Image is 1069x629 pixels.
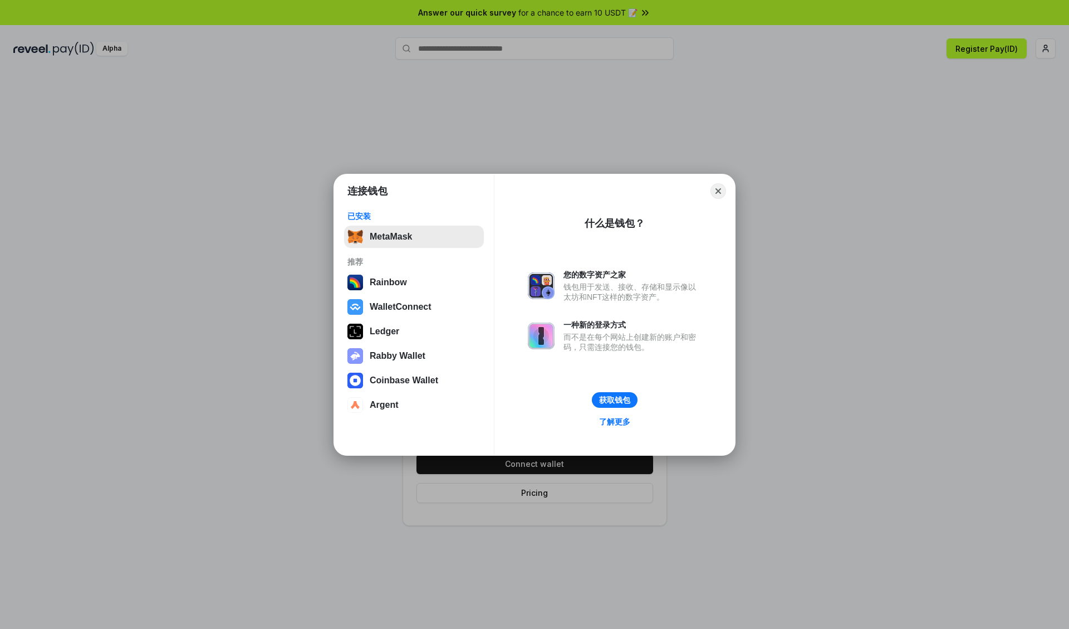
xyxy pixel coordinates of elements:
[599,417,630,427] div: 了解更多
[599,395,630,405] div: 获取钱包
[370,277,407,287] div: Rainbow
[347,257,480,267] div: 推荐
[347,275,363,290] img: svg+xml,%3Csvg%20width%3D%22120%22%20height%3D%22120%22%20viewBox%3D%220%200%20120%20120%22%20fil...
[370,326,399,337] div: Ledger
[344,345,484,367] button: Rabby Wallet
[347,373,363,388] img: svg+xml,%3Csvg%20width%3D%2228%22%20height%3D%2228%22%20viewBox%3D%220%200%2028%2028%22%20fill%3D...
[347,299,363,315] img: svg+xml,%3Csvg%20width%3D%2228%22%20height%3D%2228%22%20viewBox%3D%220%200%2028%2028%22%20fill%3D...
[347,397,363,413] img: svg+xml,%3Csvg%20width%3D%2228%22%20height%3D%2228%22%20viewBox%3D%220%200%2028%2028%22%20fill%3D...
[347,324,363,339] img: svg+xml,%3Csvg%20xmlns%3D%22http%3A%2F%2Fwww.w3.org%2F2000%2Fsvg%22%20width%3D%2228%22%20height%3...
[344,320,484,343] button: Ledger
[347,348,363,364] img: svg+xml,%3Csvg%20xmlns%3D%22http%3A%2F%2Fwww.w3.org%2F2000%2Fsvg%22%20fill%3D%22none%22%20viewBox...
[528,323,555,349] img: svg+xml,%3Csvg%20xmlns%3D%22http%3A%2F%2Fwww.w3.org%2F2000%2Fsvg%22%20fill%3D%22none%22%20viewBox...
[344,271,484,294] button: Rainbow
[347,184,388,198] h1: 连接钱包
[344,369,484,392] button: Coinbase Wallet
[347,229,363,245] img: svg+xml,%3Csvg%20fill%3D%22none%22%20height%3D%2233%22%20viewBox%3D%220%200%2035%2033%22%20width%...
[370,351,425,361] div: Rabby Wallet
[528,272,555,299] img: svg+xml,%3Csvg%20xmlns%3D%22http%3A%2F%2Fwww.w3.org%2F2000%2Fsvg%22%20fill%3D%22none%22%20viewBox...
[563,320,702,330] div: 一种新的登录方式
[370,400,399,410] div: Argent
[344,226,484,248] button: MetaMask
[710,183,726,199] button: Close
[344,296,484,318] button: WalletConnect
[370,376,438,386] div: Coinbase Wallet
[563,282,702,302] div: 钱包用于发送、接收、存储和显示像以太坊和NFT这样的数字资产。
[347,211,480,221] div: 已安装
[370,232,412,242] div: MetaMask
[592,392,638,408] button: 获取钱包
[370,302,431,312] div: WalletConnect
[563,332,702,352] div: 而不是在每个网站上创建新的账户和密码，只需连接您的钱包。
[592,415,637,429] a: 了解更多
[563,270,702,280] div: 您的数字资产之家
[585,217,645,230] div: 什么是钱包？
[344,394,484,416] button: Argent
